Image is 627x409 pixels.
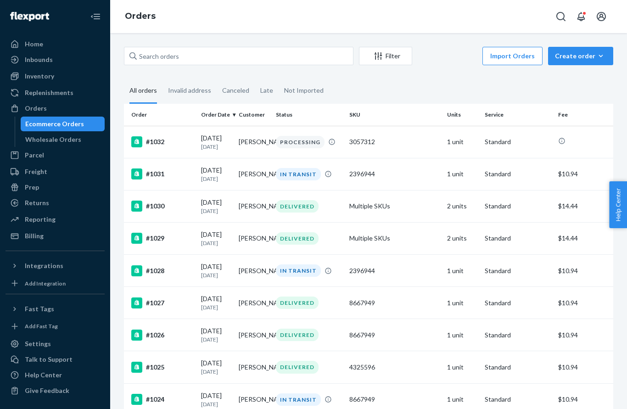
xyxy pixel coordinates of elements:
p: Standard [485,169,551,179]
span: Help Center [609,181,627,228]
div: Freight [25,167,47,176]
th: Service [481,104,554,126]
div: DELIVERED [276,361,319,373]
div: Ecommerce Orders [25,119,84,129]
p: Standard [485,298,551,308]
th: SKU [346,104,443,126]
div: #1025 [131,362,194,373]
ol: breadcrumbs [118,3,163,30]
button: Import Orders [482,47,543,65]
a: Add Integration [6,277,105,290]
div: [DATE] [201,359,231,375]
div: IN TRANSIT [276,393,321,406]
div: [DATE] [201,230,231,247]
div: #1028 [131,265,194,276]
div: All orders [129,78,157,104]
td: 1 unit [443,287,481,319]
div: #1026 [131,330,194,341]
div: 8667949 [349,298,440,308]
img: Flexport logo [10,12,49,21]
a: Freight [6,164,105,179]
div: Home [25,39,43,49]
td: $14.44 [554,190,613,222]
div: Add Fast Tag [25,322,58,330]
td: 1 unit [443,319,481,351]
a: Prep [6,180,105,195]
div: 8667949 [349,395,440,404]
div: #1024 [131,394,194,405]
div: Talk to Support [25,355,73,364]
div: [DATE] [201,294,231,311]
div: Invalid address [168,78,211,102]
button: Filter [359,47,412,65]
td: $10.94 [554,319,613,351]
p: [DATE] [201,303,231,311]
td: $10.94 [554,287,613,319]
p: [DATE] [201,143,231,151]
a: Help Center [6,368,105,382]
div: Customer [239,111,269,118]
td: [PERSON_NAME] [235,190,273,222]
td: [PERSON_NAME] [235,351,273,383]
td: 2 units [443,222,481,254]
a: Inventory [6,69,105,84]
div: Parcel [25,151,44,160]
div: 4325596 [349,363,440,372]
td: [PERSON_NAME] [235,158,273,190]
div: Integrations [25,261,63,270]
div: DELIVERED [276,297,319,309]
button: Fast Tags [6,302,105,316]
a: Orders [6,101,105,116]
div: [DATE] [201,134,231,151]
div: [DATE] [201,262,231,279]
a: Replenishments [6,85,105,100]
div: #1030 [131,201,194,212]
p: [DATE] [201,400,231,408]
div: Prep [25,183,39,192]
td: 1 unit [443,351,481,383]
p: [DATE] [201,175,231,183]
p: [DATE] [201,207,231,215]
div: DELIVERED [276,200,319,213]
div: 2396944 [349,266,440,275]
div: DELIVERED [276,232,319,245]
div: Give Feedback [25,386,69,395]
div: Late [260,78,273,102]
div: [DATE] [201,166,231,183]
p: Standard [485,202,551,211]
input: Search orders [124,47,353,65]
div: Reporting [25,215,56,224]
p: [DATE] [201,271,231,279]
div: Inbounds [25,55,53,64]
div: #1031 [131,168,194,179]
th: Order Date [197,104,235,126]
div: Canceled [222,78,249,102]
div: PROCESSING [276,136,325,148]
p: Standard [485,266,551,275]
div: #1029 [131,233,194,244]
div: DELIVERED [276,329,319,341]
a: Add Fast Tag [6,320,105,333]
td: $14.44 [554,222,613,254]
td: $10.94 [554,158,613,190]
td: [PERSON_NAME] [235,255,273,287]
th: Units [443,104,481,126]
button: Create order [548,47,613,65]
div: #1032 [131,136,194,147]
a: Wholesale Orders [21,132,105,147]
button: Give Feedback [6,383,105,398]
button: Open account menu [592,7,610,26]
div: IN TRANSIT [276,168,321,180]
p: [DATE] [201,336,231,343]
a: Parcel [6,148,105,162]
td: [PERSON_NAME] [235,319,273,351]
th: Fee [554,104,613,126]
td: [PERSON_NAME] [235,222,273,254]
td: 2 units [443,190,481,222]
div: [DATE] [201,391,231,408]
button: Open notifications [572,7,590,26]
div: Fast Tags [25,304,54,314]
a: Settings [6,336,105,351]
a: Home [6,37,105,51]
div: 8667949 [349,331,440,340]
